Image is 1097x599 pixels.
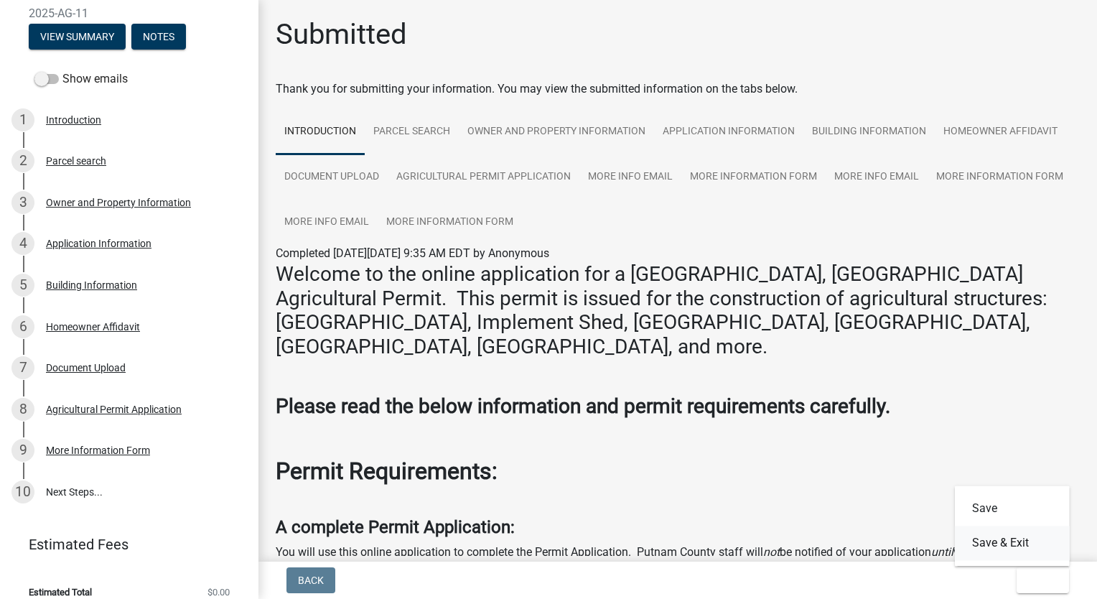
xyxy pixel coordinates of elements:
h3: Welcome to the online application for a [GEOGRAPHIC_DATA], [GEOGRAPHIC_DATA] Agricultural Permit.... [276,262,1080,358]
a: More Information Form [928,154,1072,200]
a: More Information Form [681,154,826,200]
a: Introduction [276,109,365,155]
div: 9 [11,439,34,462]
a: More Info Email [826,154,928,200]
span: $0.00 [207,588,230,597]
div: Owner and Property Information [46,198,191,208]
wm-modal-confirm: Summary [29,32,126,43]
a: Application Information [654,109,803,155]
div: Thank you for submitting your information. You may view the submitted information on the tabs below. [276,80,1080,98]
a: Agricultural Permit Application [388,154,579,200]
a: Homeowner Affidavit [935,109,1066,155]
div: Building Information [46,280,137,290]
span: 2025-AG-11 [29,6,230,20]
h1: Submitted [276,17,407,52]
div: 8 [11,398,34,421]
div: More Information Form [46,445,150,455]
button: Back [286,567,335,593]
span: Estimated Total [29,588,92,597]
button: Save & Exit [955,526,1070,560]
strong: A complete Permit Application: [276,517,515,537]
div: Document Upload [46,363,126,373]
div: Exit [955,486,1070,566]
button: View Summary [29,24,126,50]
div: 1 [11,108,34,131]
div: 5 [11,274,34,297]
div: 4 [11,232,34,255]
div: Homeowner Affidavit [46,322,140,332]
a: Building Information [803,109,935,155]
strong: Permit Requirements: [276,458,498,485]
label: Show emails [34,70,128,88]
span: Completed [DATE][DATE] 9:35 AM EDT by Anonymous [276,246,549,260]
button: Notes [131,24,186,50]
strong: Please read the below information and permit requirements carefully. [276,394,890,418]
i: not [763,545,780,559]
span: Back [298,575,324,586]
a: Estimated Fees [11,530,235,559]
div: 10 [11,480,34,503]
div: 3 [11,191,34,214]
span: Exit [1028,575,1049,586]
i: until [931,545,953,559]
button: Exit [1017,567,1069,593]
a: More Info Email [276,200,378,246]
a: More Information Form [378,200,522,246]
button: Save [955,491,1070,526]
wm-modal-confirm: Notes [131,32,186,43]
div: Parcel search [46,156,106,166]
a: Parcel search [365,109,459,155]
div: Application Information [46,238,151,249]
div: Introduction [46,115,101,125]
a: Document Upload [276,154,388,200]
div: 6 [11,315,34,338]
a: Owner and Property Information [459,109,654,155]
a: More Info Email [579,154,681,200]
div: 7 [11,356,34,379]
div: Agricultural Permit Application [46,404,182,414]
div: 2 [11,149,34,172]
